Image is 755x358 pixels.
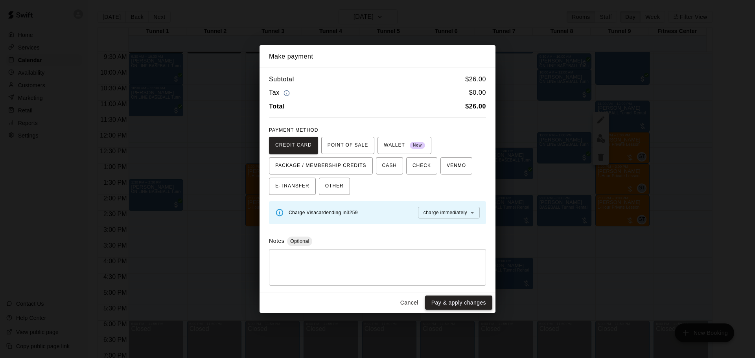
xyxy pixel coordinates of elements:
[269,157,373,174] button: PACKAGE / MEMBERSHIP CREDITS
[382,160,397,172] span: CASH
[287,238,312,244] span: Optional
[465,103,486,110] b: $ 26.00
[406,157,437,174] button: CHECK
[269,103,285,110] b: Total
[412,160,431,172] span: CHECK
[260,45,495,68] h2: Make payment
[269,137,318,154] button: CREDIT CARD
[319,178,350,195] button: OTHER
[275,180,309,193] span: E-TRANSFER
[275,160,366,172] span: PACKAGE / MEMBERSHIP CREDITS
[328,139,368,152] span: POINT OF SALE
[289,210,358,215] span: Charge Visa card ending in 3259
[269,74,294,84] h6: Subtotal
[425,296,492,310] button: Pay & apply changes
[275,139,312,152] span: CREDIT CARD
[469,88,486,98] h6: $ 0.00
[269,178,316,195] button: E-TRANSFER
[384,139,425,152] span: WALLET
[269,88,292,98] h6: Tax
[376,157,403,174] button: CASH
[424,210,467,215] span: charge immediately
[397,296,422,310] button: Cancel
[269,127,318,133] span: PAYMENT METHOD
[410,140,425,151] span: New
[325,180,344,193] span: OTHER
[269,238,284,244] label: Notes
[377,137,431,154] button: WALLET New
[321,137,374,154] button: POINT OF SALE
[440,157,472,174] button: VENMO
[447,160,466,172] span: VENMO
[465,74,486,84] h6: $ 26.00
